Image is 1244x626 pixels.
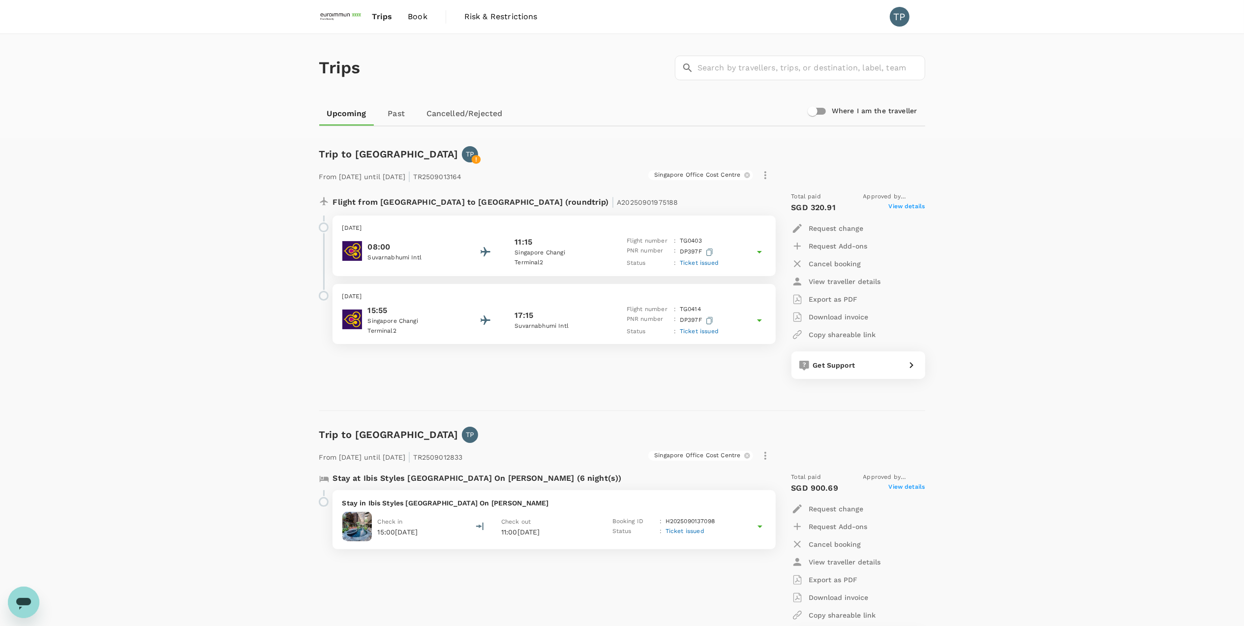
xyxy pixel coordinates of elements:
p: Singapore Changi [515,248,603,258]
span: Book [408,11,427,23]
span: Total paid [791,192,821,202]
button: Download invoice [791,589,869,606]
p: [DATE] [342,223,766,233]
p: : [674,327,676,337]
p: View traveller details [809,277,881,286]
p: Singapore Changi [368,316,456,326]
p: 15:55 [368,305,456,316]
span: A20250901975188 [617,198,678,206]
p: Export as PDF [809,575,858,585]
span: | [611,195,614,209]
img: Thai Airways International [342,310,362,329]
img: Thai Airways International [342,241,362,261]
span: Risk & Restrictions [464,11,538,23]
img: Ibis Styles Singapore On Macpherson [342,512,372,541]
p: 11:15 [515,236,532,248]
button: View traveller details [791,273,881,290]
button: Cancel booking [791,535,861,553]
button: Request change [791,219,864,237]
p: SGD 900.69 [791,482,839,494]
p: SGD 320.91 [791,202,836,214]
p: Suvarnabhumi Intl [515,321,603,331]
a: Upcoming [319,102,374,125]
div: Singapore Office Cost Centre [648,451,753,461]
span: Get Support [813,361,855,369]
p: Status [612,527,656,536]
p: : [660,527,662,536]
p: Copy shareable link [809,610,876,620]
p: TG 0414 [680,305,701,314]
span: Singapore Office Cost Centre [648,451,746,460]
button: Export as PDF [791,290,858,308]
p: : [674,305,676,314]
p: Booking ID [612,517,656,527]
button: Request Add-ons [791,518,868,535]
p: : [674,314,676,327]
p: TP [466,430,474,439]
h6: Where I am the traveller [832,106,917,117]
p: 08:00 [368,241,456,253]
span: Trips [372,11,392,23]
button: Copy shareable link [791,606,876,624]
p: Request change [809,504,864,514]
p: Cancel booking [809,259,861,269]
div: Singapore Office Cost Centre [648,170,753,180]
p: Terminal 2 [368,326,456,336]
span: Ticket issued [680,259,719,266]
button: Request change [791,500,864,518]
span: Ticket issued [680,328,719,335]
iframe: Button to launch messaging window [8,587,39,618]
p: H2025090137098 [666,517,715,527]
span: Approved by [863,192,925,202]
span: Approved by [863,472,925,482]
p: From [DATE] until [DATE] TR2509013164 [319,166,462,184]
button: Export as PDF [791,571,858,589]
p: [DATE] [342,292,766,302]
h1: Trips [319,34,361,102]
p: Cancel booking [809,539,861,549]
p: DP397F [680,314,715,327]
span: View details [889,202,925,214]
p: Flight number [627,236,670,246]
p: : [660,517,662,527]
p: Download invoice [809,312,869,322]
button: Cancel booking [791,255,861,273]
p: Request Add-ons [809,241,868,251]
p: : [674,236,676,246]
span: Check in [378,518,403,525]
div: TP [890,7,910,27]
p: TG 0403 [680,236,702,246]
img: EUROIMMUN (South East Asia) Pte. Ltd. [319,6,364,28]
p: Suvarnabhumi Intl [368,253,456,263]
a: Past [374,102,419,125]
h6: Trip to [GEOGRAPHIC_DATA] [319,146,458,162]
button: Copy shareable link [791,326,876,344]
p: : [674,258,676,268]
p: Status [627,327,670,337]
p: From [DATE] until [DATE] TR2509012833 [319,447,463,465]
span: Singapore Office Cost Centre [648,171,746,179]
a: Cancelled/Rejected [419,102,511,125]
p: Stay at Ibis Styles [GEOGRAPHIC_DATA] On [PERSON_NAME] (6 night(s)) [333,472,622,484]
button: View traveller details [791,553,881,571]
span: | [408,450,411,464]
span: | [408,169,411,183]
p: Terminal 2 [515,258,603,268]
p: PNR number [627,314,670,327]
span: Total paid [791,472,821,482]
button: Request Add-ons [791,237,868,255]
button: Download invoice [791,308,869,326]
span: Ticket issued [666,528,704,534]
p: Request Add-ons [809,522,868,532]
p: Flight from [GEOGRAPHIC_DATA] to [GEOGRAPHIC_DATA] (roundtrip) [333,192,678,210]
p: PNR number [627,246,670,258]
h6: Trip to [GEOGRAPHIC_DATA] [319,427,458,442]
p: : [674,246,676,258]
p: Request change [809,223,864,233]
p: Stay in Ibis Styles [GEOGRAPHIC_DATA] On [PERSON_NAME] [342,498,766,508]
p: 17:15 [515,310,533,321]
p: TP [466,149,474,159]
p: Copy shareable link [809,330,876,340]
p: Download invoice [809,593,869,602]
p: Export as PDF [809,294,858,304]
